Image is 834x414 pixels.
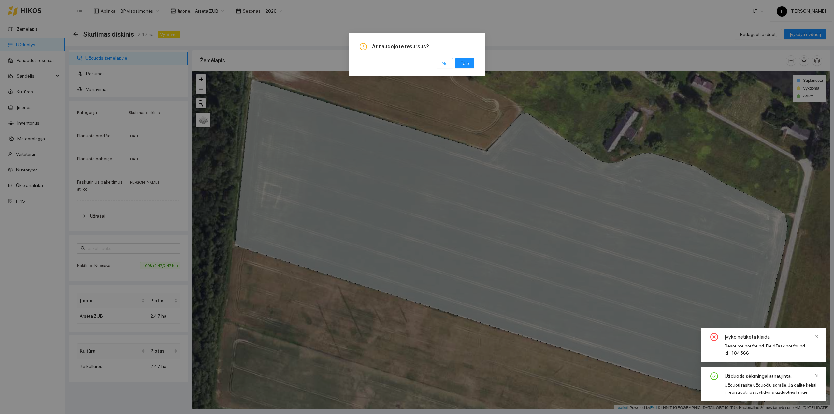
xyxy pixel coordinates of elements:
[814,374,819,378] span: close
[710,333,718,342] span: close-circle
[725,342,818,357] div: Resource not found: FieldTask not found. id=184566
[725,381,818,396] div: Užduotį rasite užduočių sąraše. Ją galite keisti ir registruoti jos įvykdymą užduoties lange.
[455,58,474,68] button: Taip
[360,43,367,50] span: exclamation-circle
[710,372,718,381] span: check-circle
[461,60,469,67] span: Taip
[437,58,453,68] button: Ne
[725,372,818,380] div: Užduotis sėkmingai atnaujinta.
[814,334,819,339] span: close
[725,333,818,341] div: Įvyko netikėta klaida
[372,43,474,50] span: Ar naudojote resursus?
[442,60,448,67] span: Ne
